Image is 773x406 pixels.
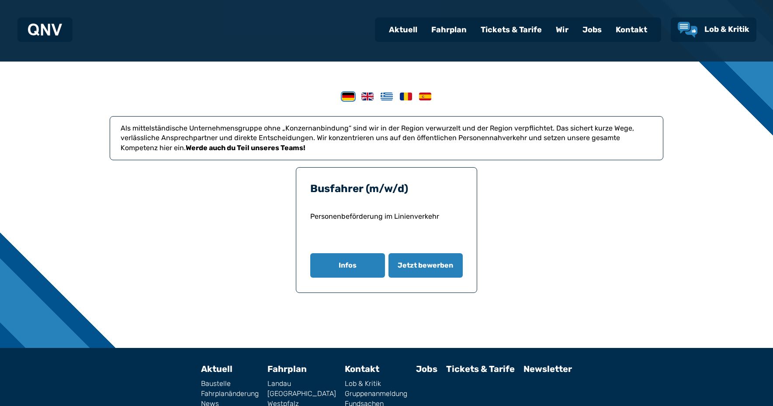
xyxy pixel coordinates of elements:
[310,182,408,195] a: Busfahrer (m/w/d)
[28,21,62,38] a: QNV Logo
[201,364,232,374] a: Aktuell
[388,253,463,278] button: Jetzt bewerben
[267,380,336,387] a: Landau
[267,364,307,374] a: Fahrplan
[267,390,336,397] a: [GEOGRAPHIC_DATA]
[474,18,549,41] a: Tickets & Tarife
[424,18,474,41] a: Fahrplan
[345,390,407,397] a: Gruppenanmeldung
[345,380,407,387] a: Lob & Kritik
[310,253,385,278] button: Infos
[345,364,379,374] a: Kontakt
[523,364,572,374] a: Newsletter
[704,24,749,34] span: Lob & Kritik
[342,93,354,100] img: German
[381,93,393,100] img: Greek
[549,18,575,41] a: Wir
[398,260,453,271] span: Jetzt bewerben
[201,390,259,397] a: Fahrplanänderung
[416,364,437,374] a: Jobs
[361,93,374,100] img: English
[609,18,654,41] a: Kontakt
[678,22,749,38] a: Lob & Kritik
[28,24,62,36] img: QNV Logo
[575,18,609,41] a: Jobs
[446,364,515,374] a: Tickets & Tarife
[400,93,412,100] img: Romanian
[201,380,259,387] a: Baustelle
[186,144,305,152] strong: Werde auch du Teil unseres Teams!
[382,18,424,41] a: Aktuell
[419,93,431,100] img: Spanish
[310,211,463,243] p: Personenbeförderung im Linienverkehr
[121,124,652,153] p: Als mittelständische Unternehmensgruppe ohne „Konzernanbindung“ sind wir in der Region verwurzelt...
